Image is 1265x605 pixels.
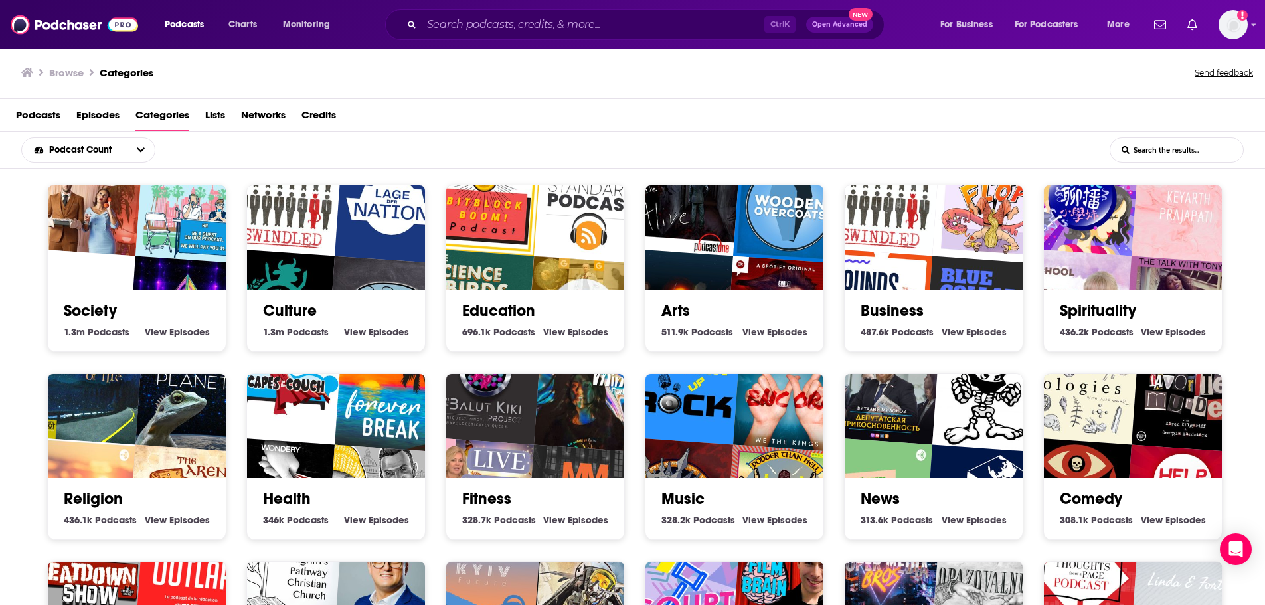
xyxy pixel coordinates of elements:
[274,14,347,35] button: open menu
[627,330,741,444] img: Growin' Up Rock
[135,104,189,131] a: Categories
[135,149,250,264] div: Podcast But Outside
[1025,142,1139,256] img: 老學長聊播小學妹
[283,15,330,34] span: Monitoring
[826,330,940,444] div: Депутатская прикосновенность
[861,301,924,321] a: Business
[1219,10,1248,39] img: User Profile
[335,149,449,264] div: Lage der Nation - der Politik-Podcast aus Berlin
[95,514,137,526] span: Podcasts
[1132,149,1246,264] img: KEYARTH PRAJAPATI
[543,514,608,526] a: View Fitness Episodes
[127,138,155,162] button: open menu
[861,514,933,526] a: 313.6k News Podcasts
[165,15,204,34] span: Podcasts
[861,514,888,526] span: 313.6k
[733,338,847,452] img: WTK: Encore
[64,301,117,321] a: Society
[1060,514,1088,526] span: 308.1k
[135,338,250,452] img: Sentient Planet
[661,514,691,526] span: 328.2k
[891,514,933,526] span: Podcasts
[1132,338,1246,452] img: My Favorite Murder with Karen Kilgariff and Georgia Hardstark
[543,326,565,338] span: View
[1060,514,1133,526] a: 308.1k Comedy Podcasts
[29,142,143,256] div: Your Mom & Dad
[534,338,648,452] img: Free Your Mind
[892,326,934,338] span: Podcasts
[661,301,690,321] a: Arts
[263,326,284,338] span: 1.3m
[220,14,265,35] a: Charts
[861,326,889,338] span: 487.6k
[1141,326,1163,338] span: View
[1060,301,1136,321] a: Spirituality
[861,489,900,509] a: News
[1060,326,1134,338] a: 436.2k Spirituality Podcasts
[534,149,648,264] img: The Bitcoin Standard Podcast
[942,326,1007,338] a: View Business Episodes
[932,338,1047,452] img: Bare Bones Podcast
[462,514,491,526] span: 328.7k
[1219,10,1248,39] span: Logged in as kristenfisher_dk
[335,338,449,452] div: Forever Break
[1237,10,1248,21] svg: Add a profile image
[693,514,735,526] span: Podcasts
[767,514,807,526] span: Episodes
[661,514,735,526] a: 328.2k Music Podcasts
[764,16,796,33] span: Ctrl K
[661,489,705,509] a: Music
[627,142,741,256] img: We're Alive
[931,14,1009,35] button: open menu
[344,326,409,338] a: View Culture Episodes
[145,514,210,526] a: View Religion Episodes
[1060,326,1089,338] span: 436.2k
[1165,514,1206,526] span: Episodes
[1141,326,1206,338] a: View Spirituality Episodes
[263,514,284,526] span: 346k
[942,514,964,526] span: View
[1165,326,1206,338] span: Episodes
[1220,533,1252,565] div: Open Intercom Messenger
[263,326,329,338] a: 1.3m Culture Podcasts
[64,326,129,338] a: 1.3m Society Podcasts
[228,142,343,256] img: Swindled
[64,514,137,526] a: 436.1k Religion Podcasts
[568,514,608,526] span: Episodes
[1025,330,1139,444] div: Ologies with Alie Ward
[88,326,129,338] span: Podcasts
[966,514,1007,526] span: Episodes
[16,104,60,131] span: Podcasts
[966,326,1007,338] span: Episodes
[942,514,1007,526] a: View News Episodes
[100,66,153,79] a: Categories
[543,326,608,338] a: View Education Episodes
[932,149,1047,264] div: Shonen Flop
[1091,514,1133,526] span: Podcasts
[344,514,366,526] span: View
[861,326,934,338] a: 487.6k Business Podcasts
[228,330,343,444] div: Capes On the Couch - Where Comics Get Counseling
[145,514,167,526] span: View
[398,9,897,40] div: Search podcasts, credits, & more...
[301,104,336,131] a: Credits
[1092,326,1134,338] span: Podcasts
[11,12,138,37] img: Podchaser - Follow, Share and Rate Podcasts
[241,104,286,131] a: Networks
[21,137,176,163] h2: Choose List sort
[205,104,225,131] a: Lists
[263,301,317,321] a: Culture
[1015,15,1078,34] span: For Podcasters
[263,489,311,509] a: Health
[462,326,535,338] a: 696.1k Education Podcasts
[1182,13,1203,36] a: Show notifications dropdown
[263,514,329,526] a: 346k Health Podcasts
[76,104,120,131] span: Episodes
